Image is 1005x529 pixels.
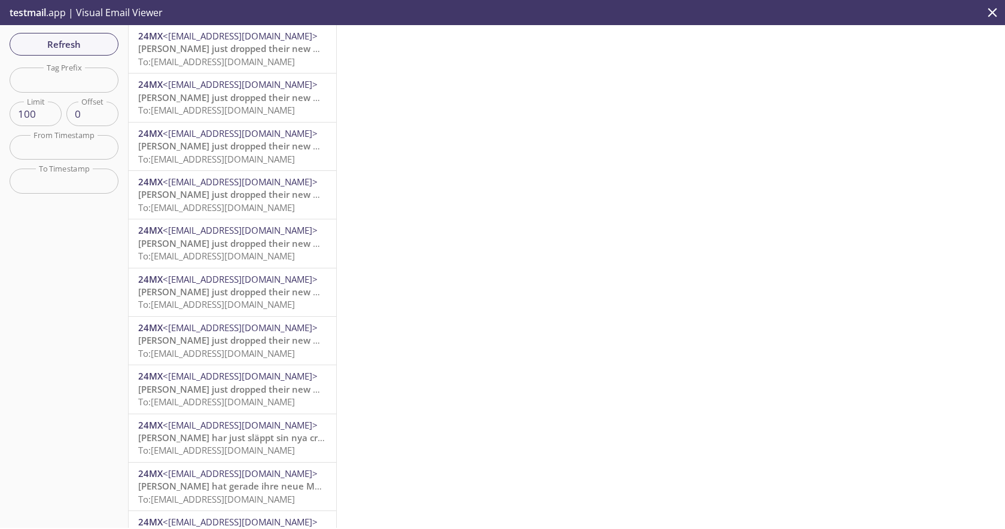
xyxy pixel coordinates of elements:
span: 24MX [138,30,163,42]
span: <[EMAIL_ADDRESS][DOMAIN_NAME]> [163,176,318,188]
span: 24MX [138,127,163,139]
span: To: [EMAIL_ADDRESS][DOMAIN_NAME] [138,298,295,310]
span: Refresh [19,36,109,52]
span: <[EMAIL_ADDRESS][DOMAIN_NAME]> [163,467,318,479]
span: <[EMAIL_ADDRESS][DOMAIN_NAME]> [163,516,318,528]
span: To: [EMAIL_ADDRESS][DOMAIN_NAME] [138,56,295,68]
span: <[EMAIL_ADDRESS][DOMAIN_NAME]> [163,273,318,285]
span: <[EMAIL_ADDRESS][DOMAIN_NAME]> [163,419,318,431]
div: 24MX<[EMAIL_ADDRESS][DOMAIN_NAME]>[PERSON_NAME] just dropped their new MX gearTo:[EMAIL_ADDRESS][... [129,123,336,170]
span: [PERSON_NAME] just dropped their new MX gear [138,140,348,152]
div: 24MX<[EMAIL_ADDRESS][DOMAIN_NAME]>[PERSON_NAME] just dropped their new MX gearTo:[EMAIL_ADDRESS][... [129,219,336,267]
span: To: [EMAIL_ADDRESS][DOMAIN_NAME] [138,153,295,165]
span: testmail [10,6,46,19]
span: 24MX [138,467,163,479]
span: <[EMAIL_ADDRESS][DOMAIN_NAME]> [163,127,318,139]
div: 24MX<[EMAIL_ADDRESS][DOMAIN_NAME]>[PERSON_NAME] har just släppt sin nya cross-utrustningTo:[EMAIL... [129,414,336,462]
span: 24MX [138,273,163,285]
span: <[EMAIL_ADDRESS][DOMAIN_NAME]> [163,370,318,382]
span: [PERSON_NAME] just dropped their new MX gear [138,237,348,249]
span: To: [EMAIL_ADDRESS][DOMAIN_NAME] [138,444,295,456]
div: 24MX<[EMAIL_ADDRESS][DOMAIN_NAME]>[PERSON_NAME] hat gerade ihre neue Motocross-Ausrüstung herausg... [129,463,336,510]
span: [PERSON_NAME] just dropped their new MX gear [138,286,348,298]
div: 24MX<[EMAIL_ADDRESS][DOMAIN_NAME]>[PERSON_NAME] just dropped their new MX gearTo:[EMAIL_ADDRESS][... [129,25,336,73]
span: To: [EMAIL_ADDRESS][DOMAIN_NAME] [138,493,295,505]
span: [PERSON_NAME] just dropped their new MX gear [138,383,348,395]
span: To: [EMAIL_ADDRESS][DOMAIN_NAME] [138,201,295,213]
div: 24MX<[EMAIL_ADDRESS][DOMAIN_NAME]>[PERSON_NAME] just dropped their new MX gearTo:[EMAIL_ADDRESS][... [129,365,336,413]
span: 24MX [138,516,163,528]
div: 24MX<[EMAIL_ADDRESS][DOMAIN_NAME]>[PERSON_NAME] just dropped their new MX gearTo:[EMAIL_ADDRESS][... [129,268,336,316]
span: [PERSON_NAME] just dropped their new MX gear [138,334,348,346]
span: <[EMAIL_ADDRESS][DOMAIN_NAME]> [163,78,318,90]
span: <[EMAIL_ADDRESS][DOMAIN_NAME]> [163,224,318,236]
div: 24MX<[EMAIL_ADDRESS][DOMAIN_NAME]>[PERSON_NAME] just dropped their new MX gearTo:[EMAIL_ADDRESS][... [129,317,336,365]
div: 24MX<[EMAIL_ADDRESS][DOMAIN_NAME]>[PERSON_NAME] just dropped their new MX gearTo:[EMAIL_ADDRESS][... [129,171,336,219]
span: To: [EMAIL_ADDRESS][DOMAIN_NAME] [138,250,295,262]
span: To: [EMAIL_ADDRESS][DOMAIN_NAME] [138,347,295,359]
span: 24MX [138,370,163,382]
span: To: [EMAIL_ADDRESS][DOMAIN_NAME] [138,104,295,116]
span: [PERSON_NAME] hat gerade ihre neue Motocross-Ausrüstung herausgebracht. [138,480,477,492]
span: 24MX [138,419,163,431]
span: 24MX [138,224,163,236]
span: <[EMAIL_ADDRESS][DOMAIN_NAME]> [163,322,318,334]
span: [PERSON_NAME] just dropped their new MX gear [138,42,348,54]
span: [PERSON_NAME] just dropped their new MX gear [138,91,348,103]
button: Refresh [10,33,118,56]
span: <[EMAIL_ADDRESS][DOMAIN_NAME]> [163,30,318,42]
span: [PERSON_NAME] har just släppt sin nya cross-utrustning [138,432,380,444]
span: [PERSON_NAME] just dropped their new MX gear [138,188,348,200]
div: 24MX<[EMAIL_ADDRESS][DOMAIN_NAME]>[PERSON_NAME] just dropped their new MX gearTo:[EMAIL_ADDRESS][... [129,74,336,121]
span: 24MX [138,176,163,188]
span: 24MX [138,78,163,90]
span: 24MX [138,322,163,334]
span: To: [EMAIL_ADDRESS][DOMAIN_NAME] [138,396,295,408]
